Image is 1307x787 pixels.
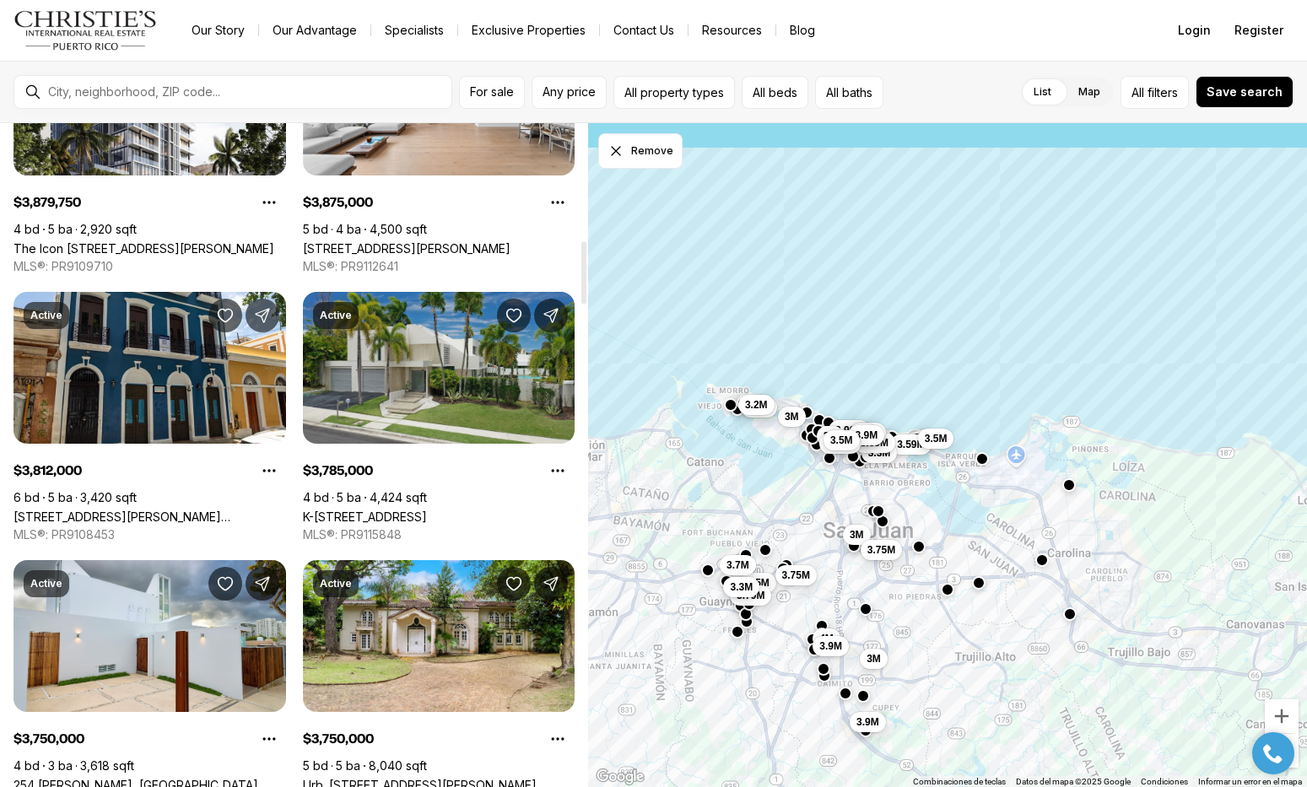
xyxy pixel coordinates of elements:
button: 3.9M [850,712,886,732]
a: Resources [689,19,775,42]
button: Property options [541,722,575,756]
button: 3.5M [740,573,776,593]
button: Property options [252,722,286,756]
a: 61 CALLE KINGS COURT #3, SAN JUAN PR, 00911 [303,241,510,256]
span: 3.9M [856,715,879,729]
label: Map [1065,77,1114,107]
button: Save Property: Urb. San Patricio RIVERA FERRER ST. #30 [497,567,531,601]
button: Share Property [246,567,279,601]
p: Active [30,309,62,322]
button: Share Property [534,567,568,601]
button: 3.9M [850,423,886,443]
button: 3.75M [775,565,817,585]
button: Save Property: K-8 TERRACE ST., GARDEN HILLS [497,299,531,332]
button: Share Property [246,299,279,332]
span: All [1131,84,1144,101]
span: 3.99M [835,423,863,437]
button: 3M [817,426,845,446]
button: 3M [850,423,878,444]
img: logo [14,10,158,51]
span: Any price [543,85,596,99]
p: Active [320,577,352,590]
button: Allfilters [1121,76,1189,109]
button: 3.99M [829,420,870,440]
p: Active [320,309,352,322]
span: Datos del mapa ©2025 Google [1016,777,1131,786]
span: 4M [819,632,834,645]
a: Condiciones (se abre en una nueva pestaña) [1141,777,1188,786]
button: Share Property [534,299,568,332]
span: 3.3M [730,580,753,594]
span: 3M [867,652,881,666]
button: 3.2M [738,395,775,415]
button: Dismiss drawing [598,133,683,169]
button: Property options [541,186,575,219]
span: 3M [785,410,799,423]
a: Exclusive Properties [458,19,599,42]
button: Save Property: 254 MANUEL F. ROSSY [208,567,242,601]
button: Property options [541,454,575,488]
span: 3.75M [782,569,810,582]
button: Any price [532,76,607,109]
a: Our Advantage [259,19,370,42]
span: 3.7M [726,558,749,572]
button: 3M [843,525,871,545]
button: Register [1224,13,1293,47]
button: 3M [778,407,806,427]
a: Specialists [371,19,457,42]
a: K-8 TERRACE ST., GARDEN HILLS, GUAYNABO PR, 00966 [303,509,427,524]
a: Informar un error en el mapa [1198,777,1302,786]
span: Login [1178,24,1211,37]
a: 9 CALLE DEL MERCADO, SAN JUAN PR, 00901 [14,509,286,524]
a: Our Story [178,19,258,42]
span: 3.3M [868,446,891,460]
button: All property types [613,76,735,109]
label: List [1020,77,1065,107]
button: 3.75M [861,540,902,560]
span: 3.2M [745,398,768,412]
button: 3.9M [848,425,884,445]
span: 3M [850,528,864,542]
button: 3.3M [861,443,898,463]
button: Property options [252,454,286,488]
span: For sale [470,85,514,99]
span: Register [1234,24,1283,37]
p: Active [30,577,62,590]
button: Save search [1196,76,1293,108]
button: 3.3M [723,577,759,597]
span: 3.5M [747,576,770,590]
button: All beds [742,76,808,109]
button: 4M [813,628,840,649]
button: Property options [252,186,286,219]
button: 3.7M [720,555,756,575]
span: 3.5M [830,434,853,447]
span: 3.75M [867,543,895,557]
button: All baths [815,76,883,109]
span: 3.9M [819,639,842,653]
button: Login [1168,13,1221,47]
button: 3.5M [824,430,860,450]
a: Blog [776,19,829,42]
button: 3.9M [813,636,849,656]
a: The Icon 1120 ASHFORD AVE #1101, SAN JUAN PR, 00907 [14,241,274,256]
button: For sale [459,76,525,109]
span: 3.5M [925,432,948,445]
button: 3.25M [819,434,861,454]
button: Save Property: 9 CALLE DEL MERCADO [208,299,242,332]
span: Save search [1207,85,1283,99]
button: Acercar [1265,699,1299,733]
span: 3M [824,429,838,443]
span: 3.9M [855,429,878,442]
span: filters [1148,84,1178,101]
button: Contact Us [600,19,688,42]
span: 3.59M [897,438,925,451]
button: 3M [860,649,888,669]
button: 3.5M [918,429,954,449]
button: 3.59M [890,434,932,455]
